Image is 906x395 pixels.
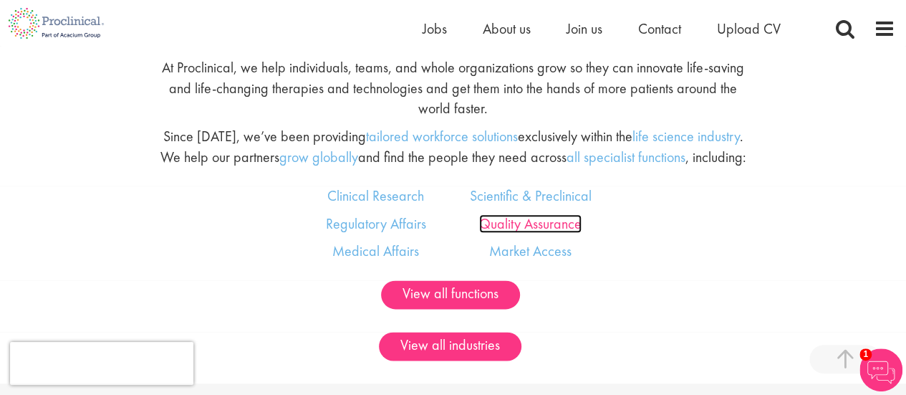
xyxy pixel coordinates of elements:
a: Clinical Research [327,186,424,205]
a: life science industry [632,127,739,146]
a: Market Access [489,242,572,260]
a: all specialist functions [566,148,685,166]
a: grow globally [279,148,357,166]
a: Upload CV [717,19,781,38]
a: Join us [567,19,602,38]
a: View all industries [379,332,521,361]
a: Medical Affairs [332,242,419,260]
span: 1 [859,348,872,361]
a: View all functions [381,280,520,309]
a: Quality Assurance [479,214,582,233]
a: tailored workforce solutions [365,127,517,146]
a: Regulatory Affairs [326,214,426,233]
a: Contact [638,19,681,38]
iframe: reCAPTCHA [10,342,193,385]
a: About us [483,19,531,38]
p: Since [DATE], we’ve been providing exclusively within the . We help our partners and find the peo... [155,126,751,167]
p: At Proclinical, we help individuals, teams, and whole organizations grow so they can innovate lif... [155,57,751,119]
img: Chatbot [859,348,902,391]
a: Scientific & Preclinical [469,186,591,205]
a: Jobs [423,19,447,38]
